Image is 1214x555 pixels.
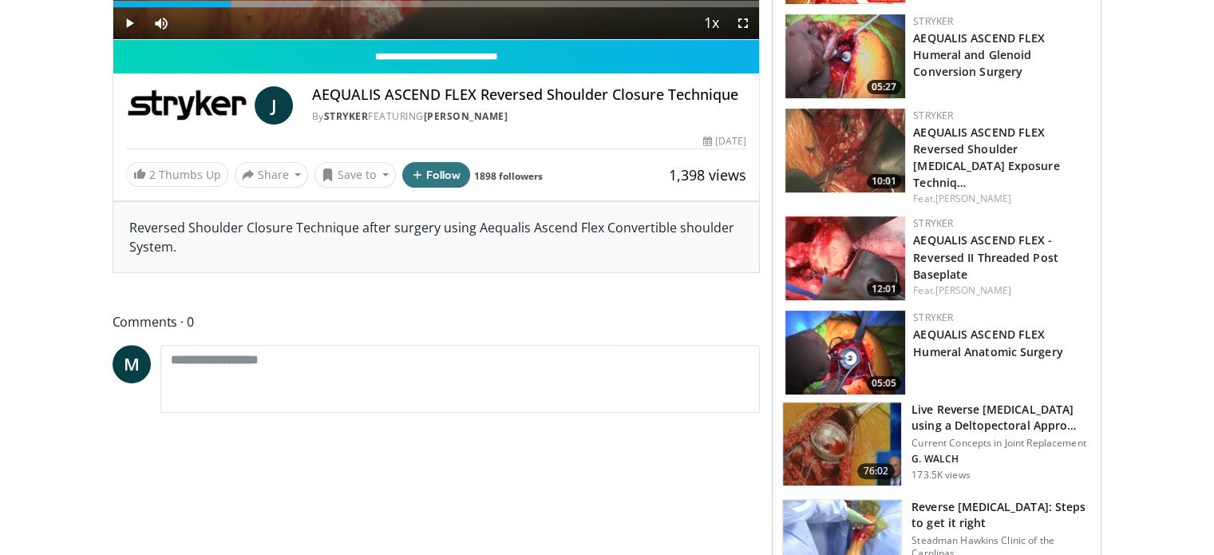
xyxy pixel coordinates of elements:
[913,327,1062,359] a: AEQUALIS ASCEND FLEX Humeral Anatomic Surgery
[474,169,543,183] a: 1898 followers
[911,453,1091,466] p: G. WALCH
[785,311,905,394] a: 05:05
[149,167,156,182] span: 2
[312,86,746,104] h4: AEQUALIS ASCEND FLEX Reversed Shoulder Closure Technique
[703,134,746,149] div: [DATE]
[727,7,759,39] button: Fullscreen
[935,283,1011,297] a: [PERSON_NAME]
[857,463,896,479] span: 76:02
[783,402,901,486] img: 684033_3.png.150x105_q85_crop-smart_upscale.jpg
[785,109,905,192] img: c2iSbFw6b5_lmbUn4xMDoxOjA4MTsiGN.150x105_q85_crop-smart_upscale.jpg
[113,345,151,383] a: M
[129,218,744,256] div: Reversed Shoulder Closure Technique after surgery using Aequalis Ascend Flex Convertible shoulder...
[324,109,369,123] a: Stryker
[235,162,309,188] button: Share
[913,192,1088,206] div: Feat.
[785,216,905,300] a: 12:01
[913,125,1059,190] a: AEQUALIS ASCEND FLEX Reversed Shoulder [MEDICAL_DATA] Exposure Techniq…
[935,192,1011,205] a: [PERSON_NAME]
[913,14,953,28] a: Stryker
[782,402,1091,486] a: 76:02 Live Reverse [MEDICAL_DATA] using a Deltopectoral Appro… Current Concepts in Joint Replacem...
[785,14,905,98] img: eWNh-8akTAF2kj8X4xMDoxOjA4MTsiGN.150x105_q85_crop-smart_upscale.jpg
[785,216,905,300] img: feAgcbrvkPN5ynqH4xMDoxOjBrO-I4W8.150x105_q85_crop-smart_upscale.jpg
[867,174,901,188] span: 10:01
[113,1,760,7] div: Progress Bar
[145,7,177,39] button: Mute
[867,376,901,390] span: 05:05
[913,311,953,324] a: Stryker
[126,86,248,125] img: Stryker
[669,165,746,184] span: 1,398 views
[911,437,1091,450] p: Current Concepts in Joint Replacement
[113,7,145,39] button: Play
[867,80,901,94] span: 05:27
[314,162,396,188] button: Save to
[785,14,905,98] a: 05:27
[113,311,761,332] span: Comments 0
[126,162,228,187] a: 2 Thumbs Up
[424,109,508,123] a: [PERSON_NAME]
[913,109,953,122] a: Stryker
[785,311,905,394] img: YUAndpMCbXk_9hvX4xMDoxOjA4MTsiGN.150x105_q85_crop-smart_upscale.jpg
[695,7,727,39] button: Playback Rate
[913,216,953,230] a: Stryker
[913,283,1088,298] div: Feat.
[911,499,1091,531] h3: Reverse [MEDICAL_DATA]: Steps to get it right
[913,30,1045,79] a: AEQUALIS ASCEND FLEX Humeral and Glenoid Conversion Surgery
[911,469,970,482] p: 173.5K views
[402,162,471,188] button: Follow
[312,109,746,124] div: By FEATURING
[785,109,905,192] a: 10:01
[255,86,293,125] a: J
[913,232,1058,281] a: AEQUALIS ASCEND FLEX - Reversed II Threaded Post Baseplate
[911,402,1091,434] h3: Live Reverse [MEDICAL_DATA] using a Deltopectoral Appro…
[867,282,901,296] span: 12:01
